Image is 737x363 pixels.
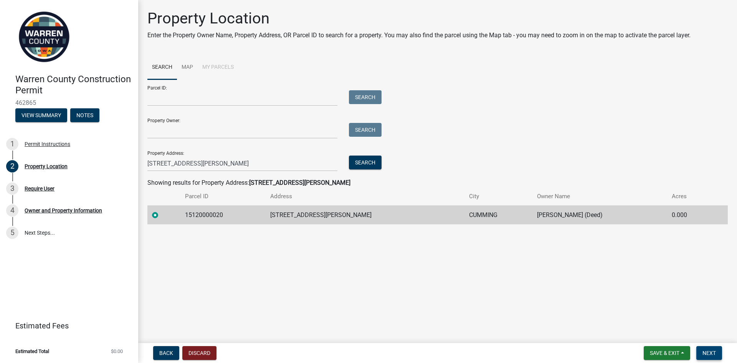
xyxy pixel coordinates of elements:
td: 0.000 [667,206,711,224]
div: 2 [6,160,18,172]
a: Map [177,55,198,80]
div: Require User [25,186,55,191]
td: 15120000020 [180,206,265,224]
button: Back [153,346,179,360]
span: Back [159,350,173,356]
th: Owner Name [532,187,667,206]
button: Search [349,156,382,169]
span: 462865 [15,99,123,106]
span: Save & Exit [650,350,679,356]
strong: [STREET_ADDRESS][PERSON_NAME] [249,179,350,186]
a: Search [147,55,177,80]
div: Permit Instructions [25,141,70,147]
a: Estimated Fees [6,318,126,333]
span: Next [702,350,716,356]
div: Property Location [25,164,68,169]
wm-modal-confirm: Notes [70,113,99,119]
h1: Property Location [147,9,691,28]
wm-modal-confirm: Summary [15,113,67,119]
th: Address [266,187,464,206]
span: $0.00 [111,349,123,354]
td: [PERSON_NAME] (Deed) [532,206,667,224]
td: [STREET_ADDRESS][PERSON_NAME] [266,206,464,224]
button: Save & Exit [644,346,690,360]
div: Showing results for Property Address: [147,178,728,187]
button: Notes [70,108,99,122]
div: 1 [6,138,18,150]
p: Enter the Property Owner Name, Property Address, OR Parcel ID to search for a property. You may a... [147,31,691,40]
div: 4 [6,204,18,217]
img: Warren County, Iowa [15,8,73,66]
div: Owner and Property Information [25,208,102,213]
button: Next [696,346,722,360]
div: 3 [6,182,18,195]
button: Discard [182,346,216,360]
th: Parcel ID [180,187,265,206]
button: View Summary [15,108,67,122]
h4: Warren County Construction Permit [15,74,132,96]
button: Search [349,123,382,137]
th: Acres [667,187,711,206]
td: CUMMING [464,206,532,224]
button: Search [349,90,382,104]
th: City [464,187,532,206]
div: 5 [6,227,18,239]
span: Estimated Total [15,349,49,354]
